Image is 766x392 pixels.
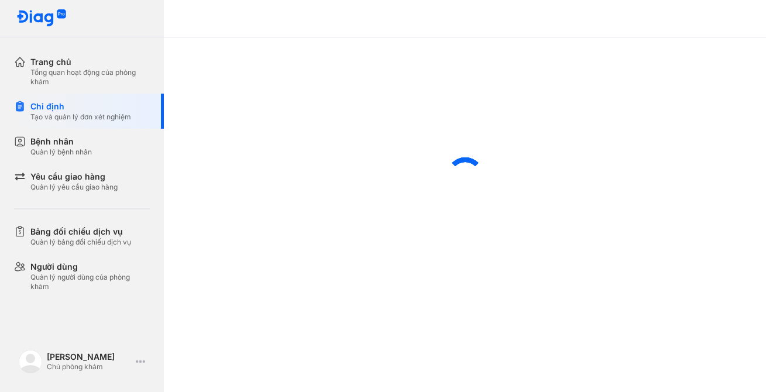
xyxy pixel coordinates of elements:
[30,226,131,238] div: Bảng đối chiếu dịch vụ
[30,68,150,87] div: Tổng quan hoạt động của phòng khám
[30,136,92,147] div: Bệnh nhân
[30,261,150,273] div: Người dùng
[30,101,131,112] div: Chỉ định
[30,183,118,192] div: Quản lý yêu cầu giao hàng
[30,238,131,247] div: Quản lý bảng đối chiếu dịch vụ
[30,273,150,291] div: Quản lý người dùng của phòng khám
[16,9,67,27] img: logo
[30,56,150,68] div: Trang chủ
[30,171,118,183] div: Yêu cầu giao hàng
[47,352,131,362] div: [PERSON_NAME]
[30,147,92,157] div: Quản lý bệnh nhân
[19,350,42,373] img: logo
[47,362,131,372] div: Chủ phòng khám
[30,112,131,122] div: Tạo và quản lý đơn xét nghiệm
